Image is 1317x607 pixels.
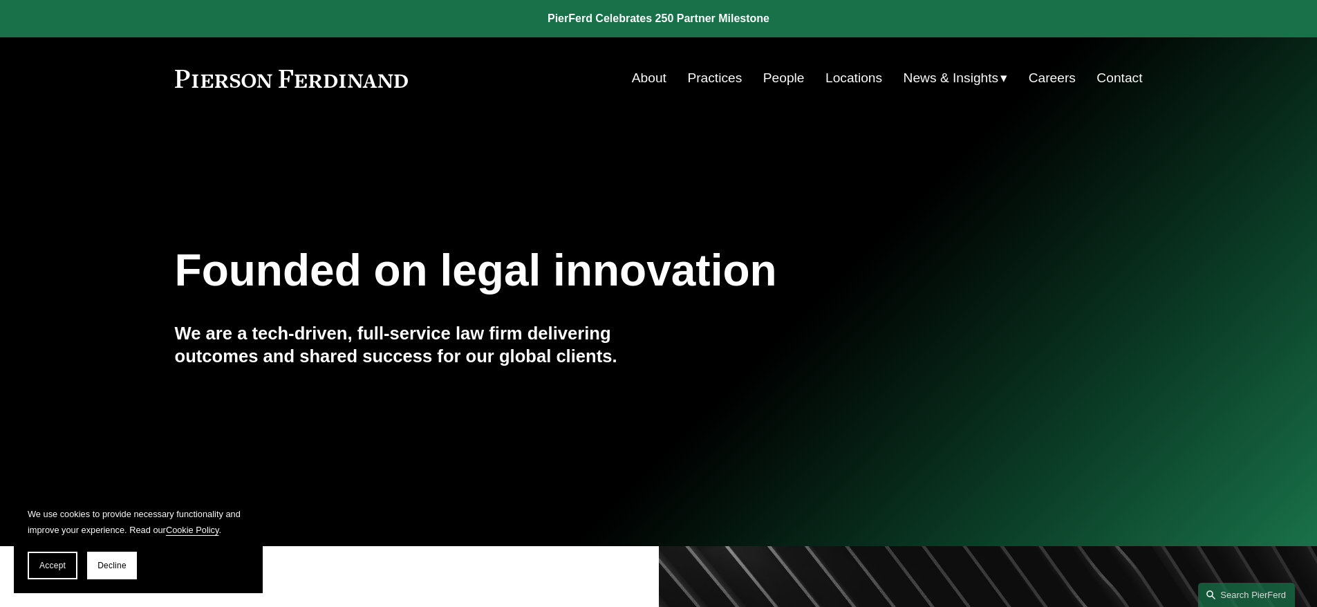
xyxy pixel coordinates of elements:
[175,322,659,367] h4: We are a tech-driven, full-service law firm delivering outcomes and shared success for our global...
[904,65,1008,91] a: folder dropdown
[825,65,882,91] a: Locations
[39,561,66,570] span: Accept
[175,245,982,296] h1: Founded on legal innovation
[28,552,77,579] button: Accept
[1096,65,1142,91] a: Contact
[763,65,805,91] a: People
[166,525,219,535] a: Cookie Policy
[1029,65,1076,91] a: Careers
[1198,583,1295,607] a: Search this site
[87,552,137,579] button: Decline
[632,65,666,91] a: About
[28,506,249,538] p: We use cookies to provide necessary functionality and improve your experience. Read our .
[687,65,742,91] a: Practices
[14,492,263,593] section: Cookie banner
[904,66,999,91] span: News & Insights
[97,561,127,570] span: Decline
